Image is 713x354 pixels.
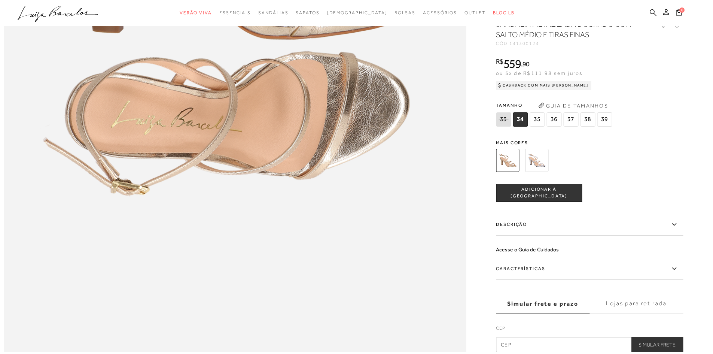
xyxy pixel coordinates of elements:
span: Mais cores [496,140,683,145]
span: BLOG LB [493,10,515,15]
span: Essenciais [219,10,251,15]
label: Características [496,258,683,280]
span: Tamanho [496,100,614,111]
a: categoryNavScreenReaderText [423,6,457,20]
span: 36 [546,112,561,127]
span: 35 [530,112,545,127]
span: Sapatos [296,10,319,15]
a: categoryNavScreenReaderText [296,6,319,20]
div: Cashback com Mais [PERSON_NAME] [496,81,591,90]
h1: SANDÁLIA METALIZADA DOURADO COM SALTO MÉDIO E TIRAS FINAS [496,19,636,40]
span: Outlet [464,10,485,15]
i: , [521,61,530,67]
img: SANDÁLIA METALIZADA PRATA COM SALTO MÉDIO E TIRAS FINAS [525,149,548,172]
span: 39 [597,112,612,127]
input: CEP [496,337,683,352]
span: Bolsas [394,10,415,15]
span: 0 [679,7,685,13]
span: 34 [513,112,528,127]
button: Simular Frete [631,337,683,352]
span: Sandálias [258,10,288,15]
span: ou 5x de R$111,98 sem juros [496,70,582,76]
label: CEP [496,325,683,335]
button: 0 [674,8,684,18]
span: Verão Viva [180,10,212,15]
span: 90 [522,60,530,68]
span: 559 [503,57,521,70]
label: Simular frete e prazo [496,294,589,314]
span: Acessórios [423,10,457,15]
label: Descrição [496,214,683,236]
img: SANDÁLIA METALIZADA DOURADO COM SALTO MÉDIO E TIRAS FINAS [496,149,519,172]
a: categoryNavScreenReaderText [394,6,415,20]
span: 38 [580,112,595,127]
span: [DEMOGRAPHIC_DATA] [327,10,387,15]
span: 37 [563,112,578,127]
span: ADICIONAR À [GEOGRAPHIC_DATA] [496,187,582,200]
a: BLOG LB [493,6,515,20]
a: Acesse o Guia de Cuidados [496,246,559,252]
span: 141300124 [509,41,539,46]
button: Guia de Tamanhos [536,100,610,112]
a: categoryNavScreenReaderText [180,6,212,20]
span: 33 [496,112,511,127]
label: Lojas para retirada [589,294,683,314]
div: CÓD: [496,41,646,46]
a: noSubCategoriesText [327,6,387,20]
a: categoryNavScreenReaderText [219,6,251,20]
i: R$ [496,58,503,65]
a: categoryNavScreenReaderText [258,6,288,20]
button: ADICIONAR À [GEOGRAPHIC_DATA] [496,184,582,202]
a: categoryNavScreenReaderText [464,6,485,20]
